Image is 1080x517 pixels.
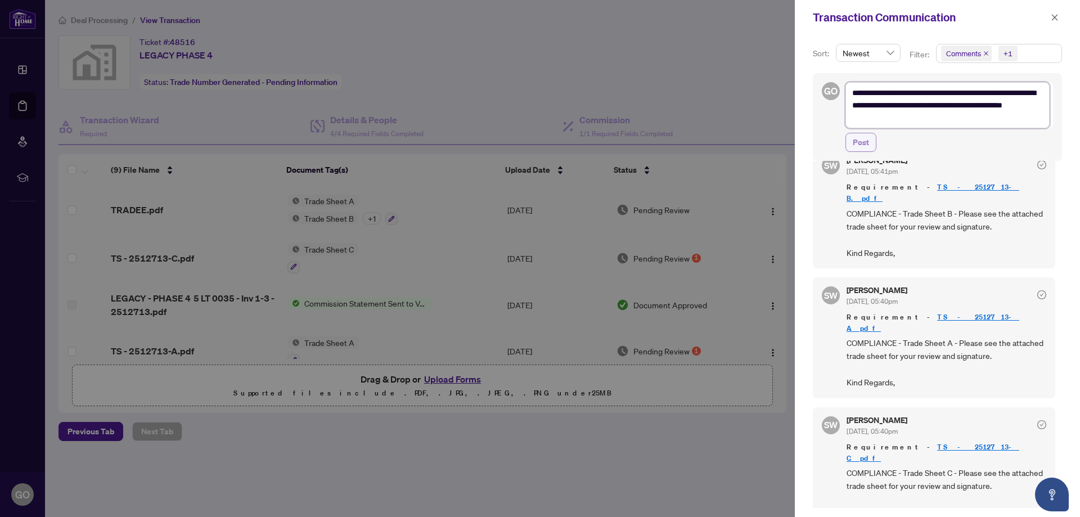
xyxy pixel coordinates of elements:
h5: [PERSON_NAME] [847,286,907,294]
a: TS - 2512713-C.pdf [847,442,1019,463]
span: Comments [941,46,992,61]
p: Filter: [910,48,931,61]
span: GO [824,84,838,98]
span: Requirement - [847,442,1046,464]
span: check-circle [1037,290,1046,299]
span: SW [824,288,838,302]
span: [DATE], 05:41pm [847,167,898,176]
span: COMPLIANCE - Trade Sheet A - Please see the attached trade sheet for your review and signature. K... [847,336,1046,389]
div: Transaction Communication [813,9,1047,26]
button: Post [845,133,876,152]
span: Requirement - [847,312,1046,334]
span: close [983,51,989,56]
p: Sort: [813,47,831,60]
span: close [1051,14,1059,21]
span: Requirement - [847,182,1046,204]
span: COMPLIANCE - Trade Sheet B - Please see the attached trade sheet for your review and signature. K... [847,207,1046,260]
span: Comments [946,48,981,59]
span: check-circle [1037,420,1046,429]
span: Newest [843,44,894,61]
span: [DATE], 05:40pm [847,427,898,435]
span: SW [824,418,838,432]
div: +1 [1003,48,1012,59]
span: check-circle [1037,160,1046,169]
span: SW [824,159,838,173]
button: Open asap [1035,478,1069,511]
span: [DATE], 05:40pm [847,297,898,305]
h5: [PERSON_NAME] [847,416,907,424]
span: Post [853,133,869,151]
